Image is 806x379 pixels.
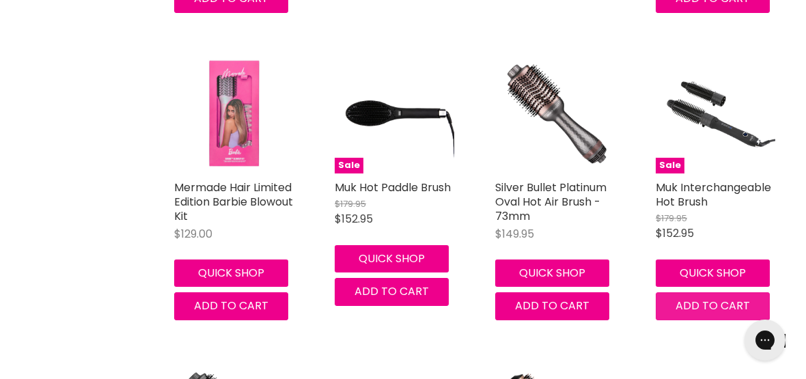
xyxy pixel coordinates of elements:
button: Add to cart [174,292,288,320]
button: Quick shop [495,259,609,287]
span: Add to cart [676,298,750,313]
span: Sale [335,158,363,173]
a: Muk Interchangeable Hot BrushSale [656,54,775,173]
a: Mermade Hair Limited Edition Barbie Blowout Kit [174,180,293,224]
span: $152.95 [656,225,694,241]
span: Add to cart [194,298,268,313]
span: $129.00 [174,226,212,242]
button: Add to cart [656,292,770,320]
span: Add to cart [355,283,429,299]
img: Muk Hot Paddle Brush [335,54,454,173]
button: Add to cart [495,292,609,320]
span: Sale [656,158,684,173]
button: Quick shop [174,259,288,287]
img: Silver Bullet Platinum Oval Hot Air Brush - 73mm [495,54,615,173]
a: Muk Hot Paddle BrushSale [335,54,454,173]
span: $179.95 [335,197,366,210]
button: Quick shop [656,259,770,287]
img: Muk Interchangeable Hot Brush [656,54,775,173]
button: Add to cart [335,278,449,305]
a: Muk Interchangeable Hot Brush [656,180,771,210]
span: $149.95 [495,226,534,242]
button: Quick shop [335,245,449,272]
span: $179.95 [656,212,687,225]
a: Muk Hot Paddle Brush [335,180,451,195]
span: Add to cart [515,298,589,313]
a: Silver Bullet Platinum Oval Hot Air Brush - 73mm [495,180,607,224]
iframe: Gorgias live chat messenger [738,315,792,365]
span: $152.95 [335,211,373,227]
img: Mermade Hair Limited Edition Barbie Blowout Kit [174,54,294,173]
